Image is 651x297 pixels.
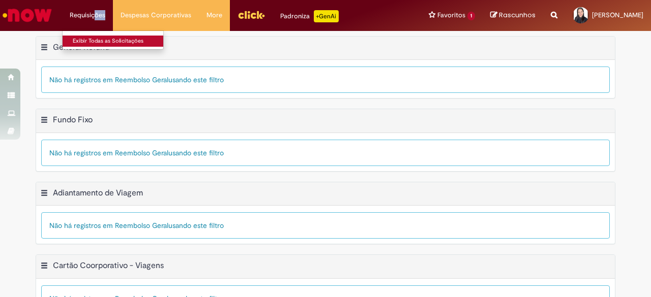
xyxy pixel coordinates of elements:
[121,10,191,20] span: Despesas Corporativas
[40,260,48,274] button: Cartão Coorporativo - Viagens Menu de contexto
[437,10,465,20] span: Favoritos
[53,115,93,125] h2: Fundo Fixo
[63,36,174,47] a: Exibir Todas as Solicitações
[53,42,109,52] h2: General Refund
[41,212,610,239] div: Não há registros em Reembolso Geral
[280,10,339,22] div: Padroniza
[53,261,164,271] h2: Cartão Coorporativo - Viagens
[168,221,224,230] span: usando este filtro
[592,11,643,19] span: [PERSON_NAME]
[467,12,475,20] span: 1
[168,75,224,84] span: usando este filtro
[314,10,339,22] p: +GenAi
[40,115,48,128] button: Fundo Fixo Menu de contexto
[41,140,610,166] div: Não há registros em Reembolso Geral
[499,10,536,20] span: Rascunhos
[238,7,265,22] img: click_logo_yellow_360x200.png
[1,5,53,25] img: ServiceNow
[41,67,610,93] div: Não há registros em Reembolso Geral
[53,188,143,198] h2: Adiantamento de Viagem
[40,188,48,201] button: Adiantamento de Viagem Menu de contexto
[490,11,536,20] a: Rascunhos
[70,10,105,20] span: Requisições
[62,30,164,50] ul: Requisições
[206,10,222,20] span: More
[168,148,224,157] span: usando este filtro
[40,42,48,55] button: General Refund Menu de contexto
